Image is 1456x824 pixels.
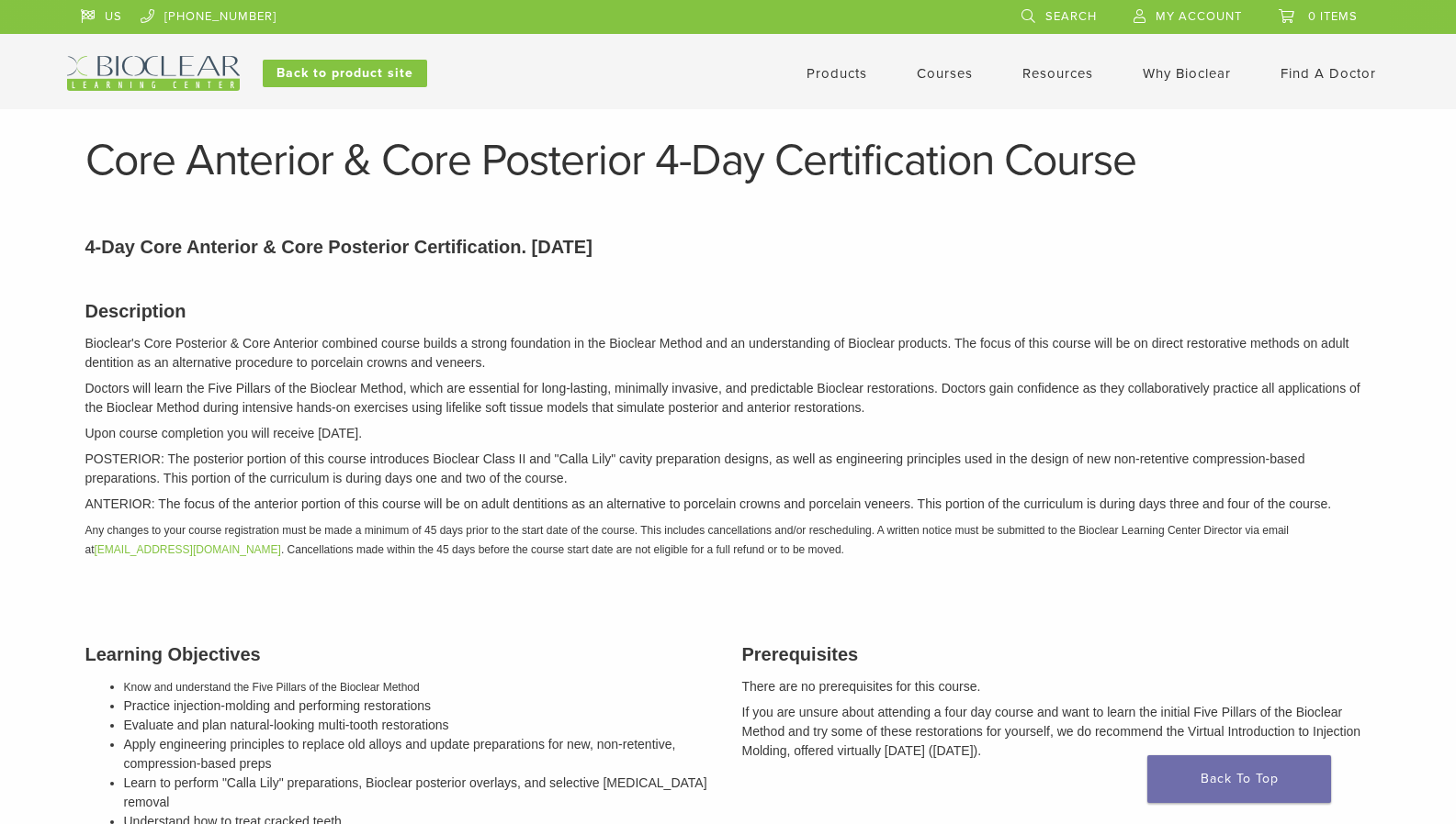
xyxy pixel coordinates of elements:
[742,703,1371,761] p: If you are unsure about attending a four day course and want to learn the initial Five Pillars of...
[1143,65,1231,82] a: Why Bioclear
[85,334,1371,373] p: Bioclear's Core Posterior & Core Anterior combined course builds a strong foundation in the Biocl...
[85,297,1371,325] h3: Description
[742,640,1371,668] h3: Prerequisites
[807,65,867,82] a: Products
[1022,65,1093,82] a: Resources
[742,677,1371,696] p: There are no prerequisites for this course.
[263,60,427,87] a: Back to product site
[67,56,240,91] img: Bioclear
[85,139,1371,183] h1: Core Anterior & Core Posterior 4-Day Certification Course
[85,424,1371,443] p: Upon course completion you will receive [DATE].
[85,379,1371,418] p: Doctors will learn the Five Pillars of the Bioclear Method, which are essential for long-lasting,...
[124,716,715,735] li: Evaluate and plan natural-looking multi-tooth restorations
[124,696,715,716] li: Practice injection-molding and performing restorations
[1308,9,1358,24] span: 0 items
[85,450,1371,488] p: POSTERIOR: The posterior portion of this course introduces Bioclear Class II and "Calla Lily" cav...
[917,65,973,82] a: Courses
[124,774,715,812] li: Learn to perform "Calla Lily" preparations, Bioclear posterior overlays, and selective [MEDICAL_D...
[1045,9,1097,24] span: Search
[85,524,1289,556] em: Any changes to your course registration must be made a minimum of 45 days prior to the start date...
[124,735,715,774] li: Apply engineering principles to replace old alloys and update preparations for new, non-retentive...
[1156,9,1242,24] span: My Account
[85,233,1371,261] p: 4-Day Core Anterior & Core Posterior Certification. [DATE]
[124,681,420,694] span: Know and understand the Five Pillars of the Bioclear Method
[85,640,715,668] h3: Learning Objectives
[1147,755,1331,803] a: Back To Top
[85,495,1371,514] p: ANTERIOR: The focus of the anterior portion of this course will be on adult dentitions as an alte...
[95,543,281,556] a: [EMAIL_ADDRESS][DOMAIN_NAME]
[1281,65,1376,82] a: Find A Doctor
